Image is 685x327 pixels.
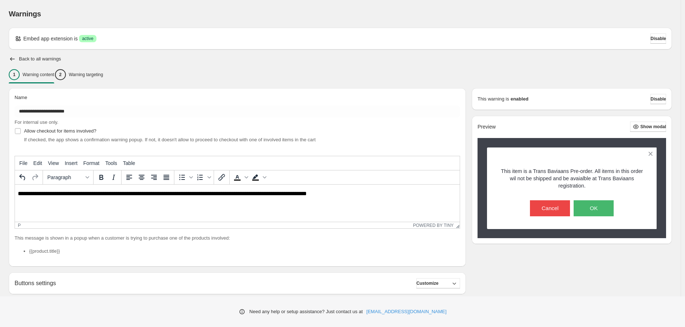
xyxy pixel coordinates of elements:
li: {{product.title}} [29,248,460,255]
div: Text color [231,171,249,184]
h2: Buttons settings [15,280,56,287]
button: 2Warning targeting [55,67,103,82]
button: OK [574,200,614,216]
button: Customize [416,278,460,288]
button: Align right [148,171,160,184]
span: Name [15,95,27,100]
p: This message is shown in a popup when a customer is trying to purchase one of the products involved: [15,235,460,242]
span: Disable [650,96,666,102]
span: Table [123,160,135,166]
span: Warnings [9,10,41,18]
span: If checked, the app shows a confirmation warning popup. If not, it doesn't allow to proceed to ch... [24,137,316,142]
button: Cancel [530,200,570,216]
p: Warning targeting [69,72,103,78]
p: This item is a Trans Baviaans Pre-order. All items in this order wil not be shipped and be avaial... [500,168,644,189]
span: View [48,160,59,166]
span: Show modal [640,124,666,130]
button: Justify [160,171,173,184]
div: 1 [9,69,20,80]
iframe: Rich Text Area [15,185,460,222]
button: Align center [135,171,148,184]
span: Disable [650,36,666,42]
span: Format [83,160,99,166]
div: Resize [454,222,460,228]
button: Redo [29,171,41,184]
span: Paragraph [47,174,83,180]
strong: enabled [511,95,528,103]
span: File [19,160,28,166]
button: Disable [650,34,666,44]
div: Background color [249,171,268,184]
button: Formats [44,171,92,184]
div: Numbered list [194,171,212,184]
div: Bullet list [176,171,194,184]
a: Powered by Tiny [413,223,454,228]
span: Customize [416,280,439,286]
span: For internal use only. [15,119,58,125]
h2: Preview [478,124,496,130]
button: Show modal [630,122,666,132]
button: Disable [650,94,666,104]
button: Italic [107,171,120,184]
button: Align left [123,171,135,184]
span: Allow checkout for items involved? [24,128,96,134]
span: Tools [105,160,117,166]
button: 1Warning content [9,67,54,82]
span: active [82,36,93,42]
button: Insert/edit link [215,171,228,184]
span: Edit [33,160,42,166]
div: p [18,223,21,228]
div: 2 [55,69,66,80]
p: Warning content [23,72,54,78]
span: Insert [65,160,78,166]
button: Bold [95,171,107,184]
h2: Back to all warnings [19,56,61,62]
p: This warning is [478,95,509,103]
a: [EMAIL_ADDRESS][DOMAIN_NAME] [367,308,447,315]
p: Embed app extension is [23,35,78,42]
button: Undo [16,171,29,184]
